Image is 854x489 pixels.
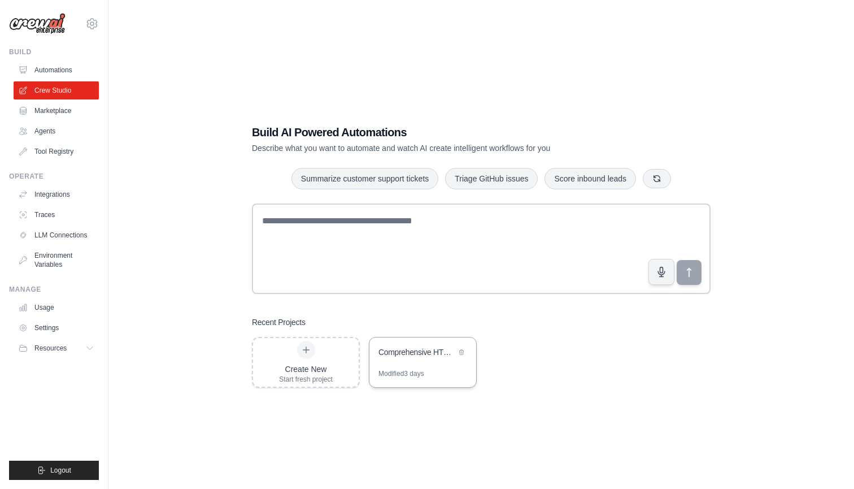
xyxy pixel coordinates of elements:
button: Click to speak your automation idea [648,259,674,285]
a: Automations [14,61,99,79]
a: Usage [14,298,99,317]
a: Settings [14,319,99,337]
img: Logo [9,13,66,34]
button: Get new suggestions [643,169,671,188]
div: Start fresh project [279,375,333,384]
a: Environment Variables [14,246,99,274]
a: Integrations [14,185,99,204]
div: Modified 3 days [378,369,424,378]
button: Summarize customer support tickets [291,168,438,189]
div: Comprehensive HTS Classification System [378,347,456,358]
div: Operate [9,172,99,181]
a: Traces [14,206,99,224]
iframe: Chat Widget [798,435,854,489]
a: LLM Connections [14,226,99,244]
a: Crew Studio [14,81,99,99]
div: Build [9,47,99,57]
h3: Recent Projects [252,317,306,328]
a: Tool Registry [14,142,99,161]
button: Triage GitHub issues [445,168,538,189]
span: Logout [50,466,71,475]
a: Agents [14,122,99,140]
button: Resources [14,339,99,357]
h1: Build AI Powered Automations [252,124,631,140]
button: Logout [9,461,99,480]
p: Describe what you want to automate and watch AI create intelligent workflows for you [252,142,631,154]
div: Create New [279,363,333,375]
button: Delete project [456,347,467,358]
button: Score inbound leads [544,168,636,189]
span: Resources [34,344,67,353]
div: Manage [9,285,99,294]
a: Marketplace [14,102,99,120]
